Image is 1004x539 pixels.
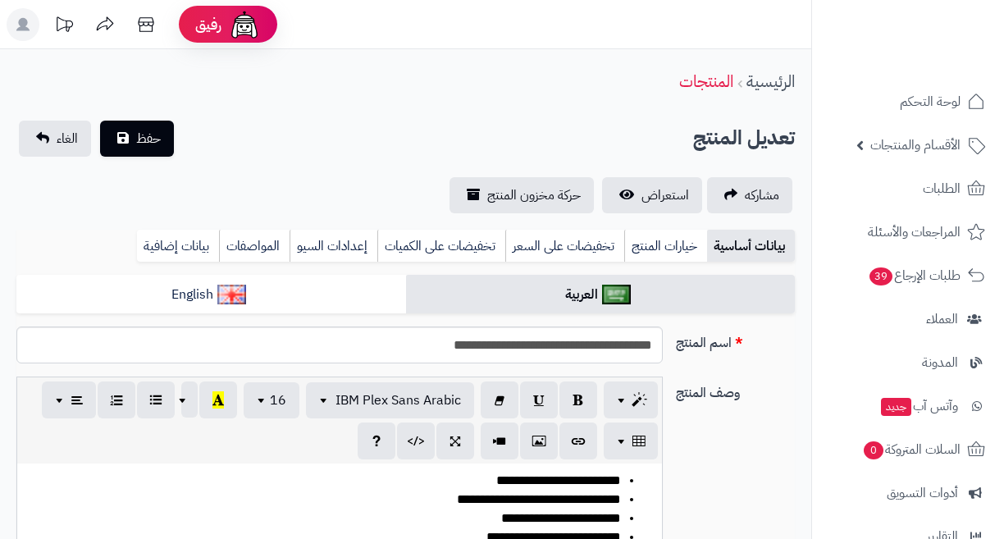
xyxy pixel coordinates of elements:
[923,177,961,200] span: الطلبات
[881,398,911,416] span: جديد
[195,15,221,34] span: رفيق
[745,185,779,205] span: مشاركه
[822,82,994,121] a: لوحة التحكم
[641,185,689,205] span: استعراض
[870,134,961,157] span: الأقسام والمنتجات
[57,129,78,148] span: الغاء
[822,386,994,426] a: وآتس آبجديد
[137,230,219,263] a: بيانات إضافية
[406,275,796,315] a: العربية
[43,8,84,45] a: تحديثات المنصة
[679,69,733,94] a: المنتجات
[879,395,958,418] span: وآتس آب
[377,230,505,263] a: تخفيضات على الكميات
[869,267,894,286] span: 39
[505,230,624,263] a: تخفيضات على السعر
[822,343,994,382] a: المدونة
[270,391,286,410] span: 16
[16,275,406,315] a: English
[693,121,795,155] h2: تعديل المنتج
[822,473,994,513] a: أدوات التسويق
[868,264,961,287] span: طلبات الإرجاع
[926,308,958,331] span: العملاء
[868,221,961,244] span: المراجعات والأسئلة
[922,351,958,374] span: المدونة
[669,377,801,403] label: وصف المنتج
[707,177,792,213] a: مشاركه
[228,8,261,41] img: ai-face.png
[746,69,795,94] a: الرئيسية
[602,177,702,213] a: استعراض
[244,382,299,418] button: 16
[822,212,994,252] a: المراجعات والأسئلة
[624,230,707,263] a: خيارات المنتج
[136,129,161,148] span: حفظ
[862,438,961,461] span: السلات المتروكة
[900,90,961,113] span: لوحة التحكم
[822,169,994,208] a: الطلبات
[887,482,958,505] span: أدوات التسويق
[822,256,994,295] a: طلبات الإرجاع39
[863,441,884,460] span: 0
[822,299,994,339] a: العملاء
[335,391,461,410] span: IBM Plex Sans Arabic
[892,12,988,47] img: logo-2.png
[217,285,246,304] img: English
[290,230,377,263] a: إعدادات السيو
[219,230,290,263] a: المواصفات
[602,285,631,304] img: العربية
[450,177,594,213] a: حركة مخزون المنتج
[707,230,795,263] a: بيانات أساسية
[822,430,994,469] a: السلات المتروكة0
[669,327,801,353] label: اسم المنتج
[100,121,174,157] button: حفظ
[19,121,91,157] a: الغاء
[487,185,581,205] span: حركة مخزون المنتج
[306,382,474,418] button: IBM Plex Sans Arabic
